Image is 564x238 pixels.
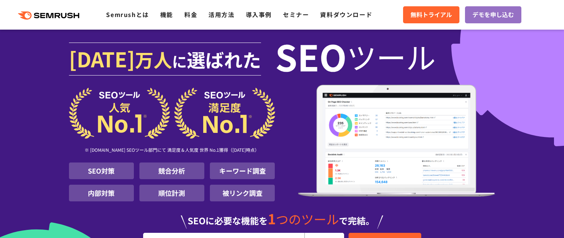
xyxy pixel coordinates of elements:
[210,185,275,201] li: 被リンク調査
[69,162,134,179] li: SEO対策
[184,10,197,19] a: 料金
[135,46,172,73] span: 万人
[347,41,436,71] span: ツール
[69,204,495,229] div: SEOに必要な機能を
[410,10,452,20] span: 無料トライアル
[275,41,347,71] span: SEO
[339,214,375,227] span: で完結。
[283,10,309,19] a: セミナー
[69,44,135,73] span: [DATE]
[472,10,514,20] span: デモを申し込む
[276,210,339,228] span: つのツール
[465,6,521,23] a: デモを申し込む
[139,162,204,179] li: 競合分析
[208,10,234,19] a: 活用方法
[69,139,275,162] div: ※ [DOMAIN_NAME] SEOツール部門にて 満足度＆人気度 世界 No.1獲得（[DATE]時点）
[69,185,134,201] li: 内部対策
[172,50,187,72] span: に
[160,10,173,19] a: 機能
[139,185,204,201] li: 順位計測
[320,10,372,19] a: 資料ダウンロード
[403,6,459,23] a: 無料トライアル
[210,162,275,179] li: キーワード調査
[187,46,261,73] span: 選ばれた
[106,10,149,19] a: Semrushとは
[268,208,276,228] span: 1
[246,10,272,19] a: 導入事例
